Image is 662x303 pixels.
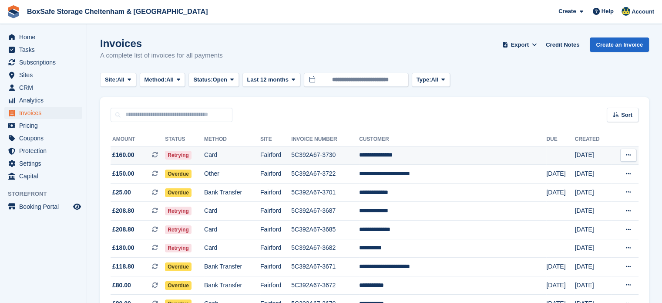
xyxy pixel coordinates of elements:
[112,150,134,160] span: £160.00
[165,133,204,146] th: Status
[100,73,136,87] button: Site: All
[19,94,71,106] span: Analytics
[575,276,612,295] td: [DATE]
[19,201,71,213] span: Booking Portal
[621,111,632,119] span: Sort
[260,239,291,258] td: Fairford
[4,94,82,106] a: menu
[291,165,359,184] td: 5C392A67-3722
[112,169,134,178] span: £150.00
[575,133,612,146] th: Created
[72,201,82,212] a: Preview store
[204,146,260,165] td: Card
[8,190,87,198] span: Storefront
[575,258,612,276] td: [DATE]
[204,276,260,295] td: Bank Transfer
[165,207,192,215] span: Retrying
[291,183,359,202] td: 5C392A67-3701
[4,31,82,43] a: menu
[260,133,291,146] th: Site
[165,225,192,234] span: Retrying
[19,82,71,94] span: CRM
[4,119,82,132] a: menu
[165,244,192,252] span: Retrying
[19,69,71,81] span: Sites
[546,133,575,146] th: Due
[165,281,192,290] span: Overdue
[260,276,291,295] td: Fairford
[7,5,20,18] img: stora-icon-8386f47178a22dfd0bd8f6a31ec36ba5ce8667c1dd55bd0f319d3a0aa187defe.svg
[242,73,300,87] button: Last 12 months
[575,221,612,239] td: [DATE]
[117,75,124,84] span: All
[291,146,359,165] td: 5C392A67-3730
[260,221,291,239] td: Fairford
[165,262,192,271] span: Overdue
[546,276,575,295] td: [DATE]
[19,145,71,157] span: Protection
[19,157,71,170] span: Settings
[542,37,583,52] a: Credit Notes
[291,276,359,295] td: 5C392A67-3672
[511,41,529,49] span: Export
[260,258,291,276] td: Fairford
[4,157,82,170] a: menu
[575,183,612,202] td: [DATE]
[112,262,134,271] span: £118.80
[144,75,167,84] span: Method:
[4,132,82,144] a: menu
[204,133,260,146] th: Method
[19,119,71,132] span: Pricing
[140,73,185,87] button: Method: All
[19,31,71,43] span: Home
[575,239,612,258] td: [DATE]
[590,37,649,52] a: Create an Invoice
[100,51,223,61] p: A complete list of invoices for all payments
[291,221,359,239] td: 5C392A67-3685
[112,225,134,234] span: £208.80
[260,202,291,221] td: Fairford
[19,107,71,119] span: Invoices
[204,239,260,258] td: Card
[622,7,630,16] img: Kim Virabi
[359,133,546,146] th: Customer
[213,75,227,84] span: Open
[19,44,71,56] span: Tasks
[260,165,291,184] td: Fairford
[4,69,82,81] a: menu
[204,165,260,184] td: Other
[431,75,438,84] span: All
[112,243,134,252] span: £180.00
[204,258,260,276] td: Bank Transfer
[165,170,192,178] span: Overdue
[291,239,359,258] td: 5C392A67-3682
[4,44,82,56] a: menu
[4,145,82,157] a: menu
[575,146,612,165] td: [DATE]
[112,281,131,290] span: £80.00
[417,75,431,84] span: Type:
[105,75,117,84] span: Site:
[291,202,359,221] td: 5C392A67-3687
[260,146,291,165] td: Fairford
[412,73,450,87] button: Type: All
[291,258,359,276] td: 5C392A67-3671
[166,75,174,84] span: All
[291,133,359,146] th: Invoice Number
[112,188,131,197] span: £25.00
[24,4,211,19] a: BoxSafe Storage Cheltenham & [GEOGRAPHIC_DATA]
[19,132,71,144] span: Coupons
[100,37,223,49] h1: Invoices
[165,151,192,160] span: Retrying
[247,75,289,84] span: Last 12 months
[165,188,192,197] span: Overdue
[546,183,575,202] td: [DATE]
[204,202,260,221] td: Card
[204,183,260,202] td: Bank Transfer
[4,170,82,182] a: menu
[602,7,614,16] span: Help
[4,107,82,119] a: menu
[112,206,134,215] span: £208.80
[204,221,260,239] td: Card
[575,202,612,221] td: [DATE]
